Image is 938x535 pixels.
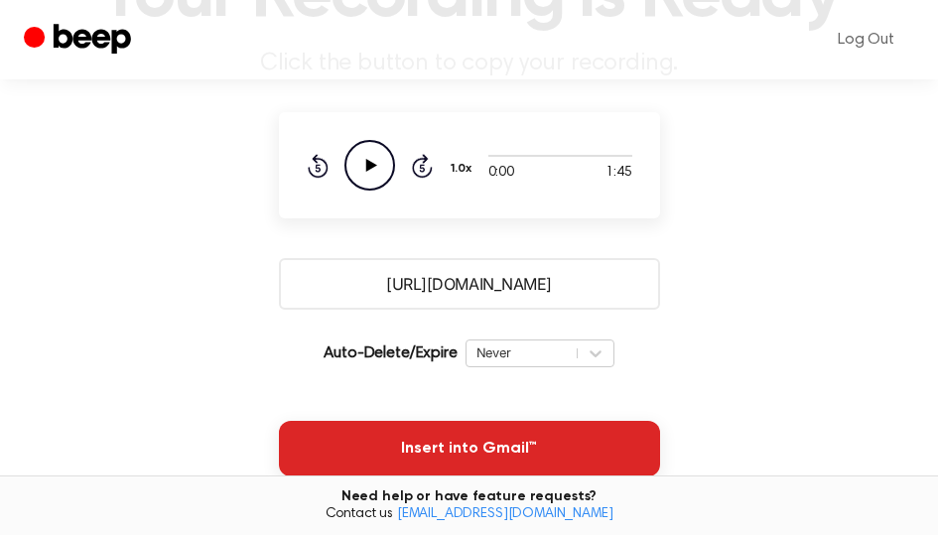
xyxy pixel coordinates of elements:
[449,152,479,186] button: 1.0x
[12,506,926,524] span: Contact us
[605,163,631,184] span: 1:45
[397,507,613,521] a: [EMAIL_ADDRESS][DOMAIN_NAME]
[324,341,457,365] p: Auto-Delete/Expire
[818,16,914,64] a: Log Out
[488,163,514,184] span: 0:00
[279,421,660,476] button: Insert into Gmail™
[476,343,567,362] div: Never
[24,21,136,60] a: Beep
